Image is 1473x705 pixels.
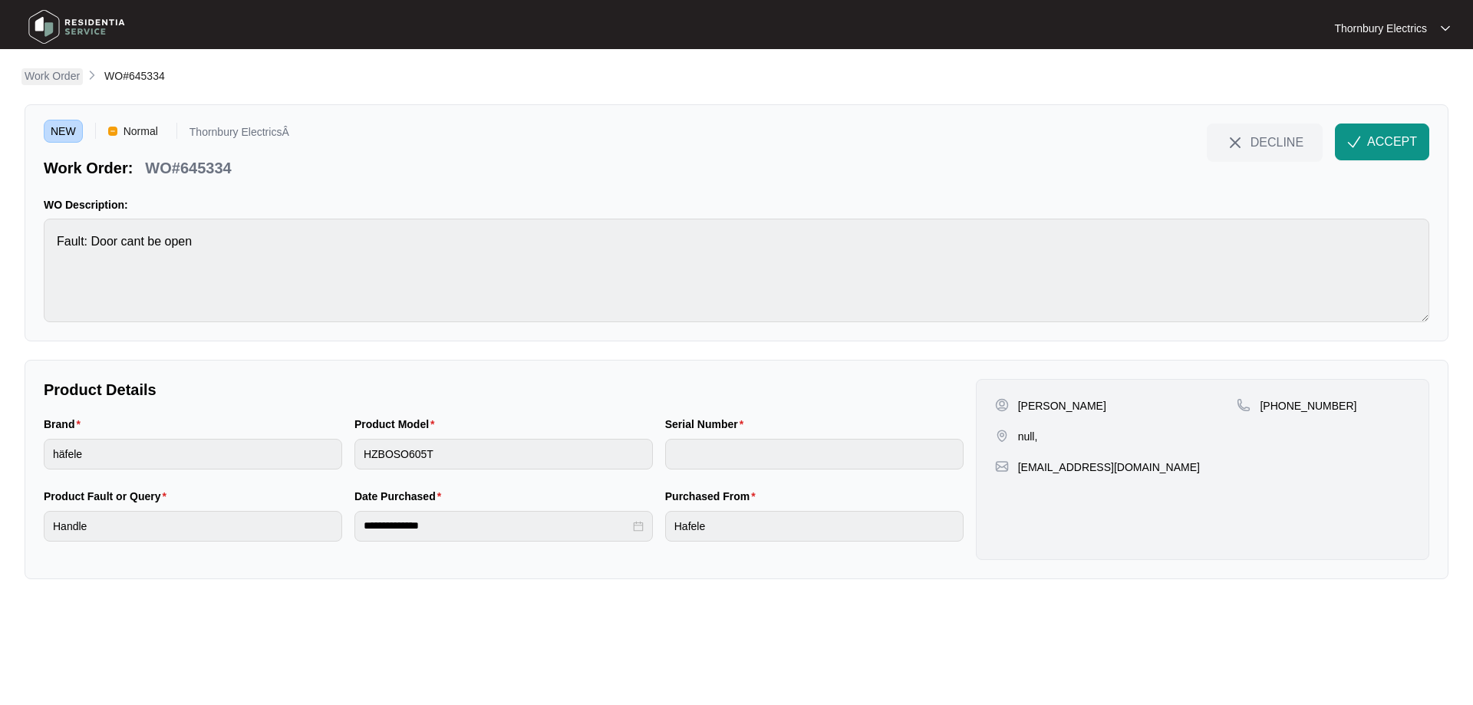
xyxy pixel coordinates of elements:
[1237,398,1251,412] img: map-pin
[44,197,1429,212] p: WO Description:
[1207,124,1323,160] button: close-IconDECLINE
[665,489,762,504] label: Purchased From
[117,120,164,143] span: Normal
[1347,135,1361,149] img: check-Icon
[1334,21,1427,36] p: Thornbury Electrics
[145,157,231,179] p: WO#645334
[665,417,750,432] label: Serial Number
[995,460,1009,473] img: map-pin
[44,219,1429,322] textarea: Fault: Door cant be open
[1335,124,1429,160] button: check-IconACCEPT
[44,157,133,179] p: Work Order:
[364,518,630,534] input: Date Purchased
[1018,429,1038,444] p: null,
[44,489,173,504] label: Product Fault or Query
[44,417,87,432] label: Brand
[21,68,83,85] a: Work Order
[354,439,653,469] input: Product Model
[665,439,964,469] input: Serial Number
[86,69,98,81] img: chevron-right
[354,489,447,504] label: Date Purchased
[1226,133,1244,152] img: close-Icon
[44,439,342,469] input: Brand
[108,127,117,136] img: Vercel Logo
[665,511,964,542] input: Purchased From
[104,70,165,82] span: WO#645334
[1018,460,1200,475] p: [EMAIL_ADDRESS][DOMAIN_NAME]
[1367,133,1417,151] span: ACCEPT
[23,4,130,50] img: residentia service logo
[1018,398,1106,413] p: [PERSON_NAME]
[1260,398,1356,413] p: [PHONE_NUMBER]
[1251,133,1303,150] span: DECLINE
[44,379,964,400] p: Product Details
[25,68,80,84] p: Work Order
[44,511,342,542] input: Product Fault or Query
[1441,25,1450,32] img: dropdown arrow
[995,398,1009,412] img: user-pin
[189,127,289,143] p: Thornbury ElectricsÂ
[44,120,83,143] span: NEW
[354,417,441,432] label: Product Model
[995,429,1009,443] img: map-pin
